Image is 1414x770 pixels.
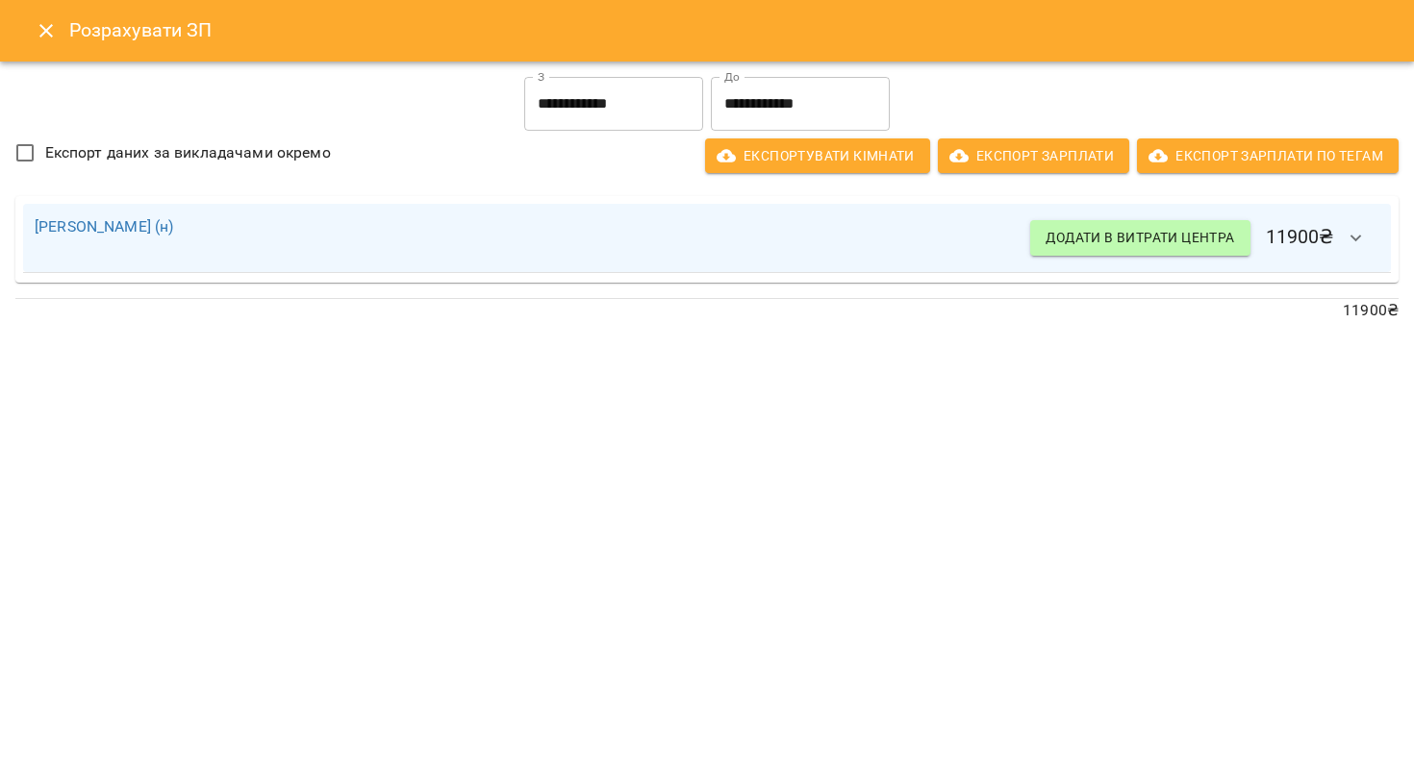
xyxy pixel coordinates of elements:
[720,144,915,167] span: Експортувати кімнати
[938,138,1129,173] button: Експорт Зарплати
[45,141,331,164] span: Експорт даних за викладачами окремо
[1137,138,1399,173] button: Експорт Зарплати по тегам
[1030,215,1379,261] h6: 11900 ₴
[35,217,174,236] a: [PERSON_NAME] (н)
[705,138,930,173] button: Експортувати кімнати
[953,144,1114,167] span: Експорт Зарплати
[1030,220,1250,255] button: Додати в витрати центра
[15,299,1399,322] p: 11900 ₴
[69,15,1391,45] h6: Розрахувати ЗП
[1046,226,1234,249] span: Додати в витрати центра
[1152,144,1383,167] span: Експорт Зарплати по тегам
[23,8,69,54] button: Close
